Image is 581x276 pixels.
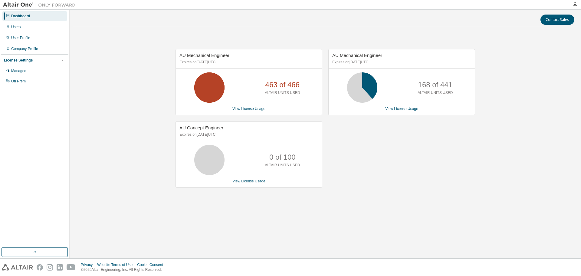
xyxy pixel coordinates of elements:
a: View License Usage [232,107,265,111]
p: ALTAIR UNITS USED [265,90,300,95]
a: View License Usage [232,179,265,183]
div: Website Terms of Use [97,262,137,267]
p: ALTAIR UNITS USED [265,163,300,168]
div: Cookie Consent [137,262,166,267]
span: AU Mechanical Engineer [179,53,229,58]
button: Contact Sales [540,15,574,25]
img: instagram.svg [47,264,53,271]
img: altair_logo.svg [2,264,33,271]
p: 0 of 100 [269,152,296,162]
p: Expires on [DATE] UTC [332,60,470,65]
a: View License Usage [385,107,418,111]
span: AU Mechanical Engineer [332,53,382,58]
div: Company Profile [11,46,38,51]
p: 463 of 466 [265,80,300,90]
img: youtube.svg [67,264,75,271]
p: © 2025 Altair Engineering, Inc. All Rights Reserved. [81,267,167,272]
div: On Prem [11,79,26,84]
div: Privacy [81,262,97,267]
div: User Profile [11,35,30,40]
div: Dashboard [11,14,30,18]
p: Expires on [DATE] UTC [179,60,317,65]
span: AU Concept Engineer [179,125,223,130]
p: ALTAIR UNITS USED [418,90,453,95]
div: Users [11,25,21,29]
img: linkedin.svg [57,264,63,271]
div: Managed [11,68,26,73]
img: facebook.svg [37,264,43,271]
p: 168 of 441 [418,80,452,90]
img: Altair One [3,2,79,8]
div: License Settings [4,58,33,63]
p: Expires on [DATE] UTC [179,132,317,137]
